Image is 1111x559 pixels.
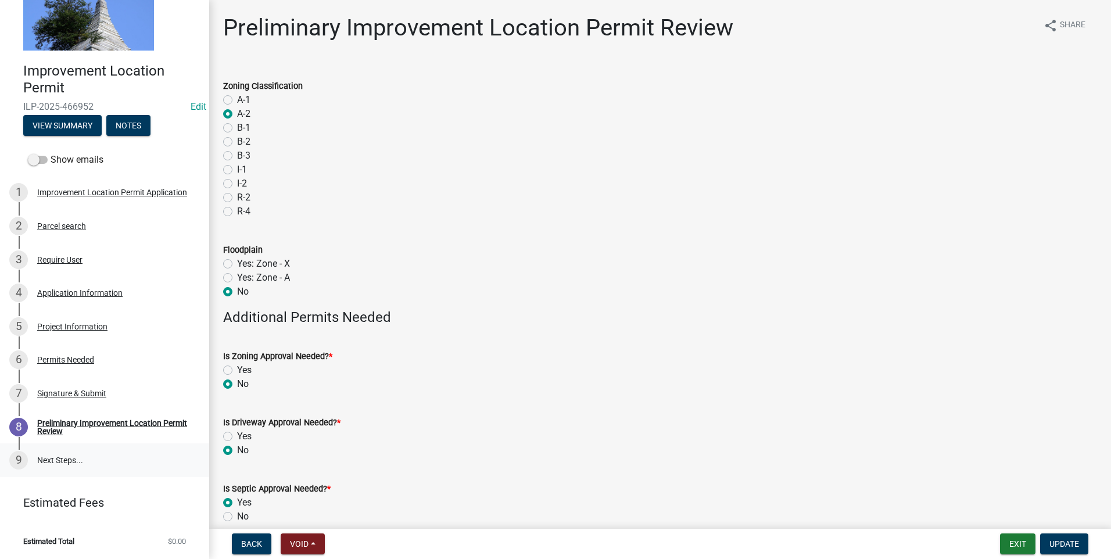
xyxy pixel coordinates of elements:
[191,101,206,112] a: Edit
[223,246,263,255] label: Floodplain
[1034,14,1095,37] button: shareShare
[237,271,290,285] label: Yes: Zone - A
[223,353,332,361] label: Is Zoning Approval Needed?
[237,107,250,121] label: A-2
[23,115,102,136] button: View Summary
[223,14,733,42] h1: Preliminary Improvement Location Permit Review
[1060,19,1085,33] span: Share
[37,322,107,331] div: Project Information
[237,363,252,377] label: Yes
[237,285,249,299] label: No
[37,222,86,230] div: Parcel search
[28,153,103,167] label: Show emails
[237,121,250,135] label: B-1
[9,491,191,514] a: Estimated Fees
[37,256,83,264] div: Require User
[237,510,249,524] label: No
[237,496,252,510] label: Yes
[237,191,250,205] label: R-2
[9,284,28,302] div: 4
[9,451,28,470] div: 9
[9,384,28,403] div: 7
[23,101,186,112] span: ILP-2025-466952
[106,121,150,131] wm-modal-confirm: Notes
[281,533,325,554] button: Void
[37,419,191,435] div: Preliminary Improvement Location Permit Review
[223,309,1097,326] h4: Additional Permits Needed
[237,443,249,457] label: No
[23,121,102,131] wm-modal-confirm: Summary
[237,377,249,391] label: No
[37,188,187,196] div: Improvement Location Permit Application
[237,257,290,271] label: Yes: Zone - X
[37,389,106,397] div: Signature & Submit
[290,539,309,549] span: Void
[9,250,28,269] div: 3
[37,289,123,297] div: Application Information
[1000,533,1035,554] button: Exit
[232,533,271,554] button: Back
[237,177,247,191] label: I-2
[37,356,94,364] div: Permits Needed
[237,205,250,218] label: R-4
[9,217,28,235] div: 2
[237,93,250,107] label: A-1
[106,115,150,136] button: Notes
[9,317,28,336] div: 5
[9,418,28,436] div: 8
[23,537,74,545] span: Estimated Total
[223,83,303,91] label: Zoning Classification
[223,419,341,427] label: Is Driveway Approval Needed?
[1040,533,1088,554] button: Update
[237,163,247,177] label: I-1
[9,350,28,369] div: 6
[237,149,250,163] label: B-3
[223,485,331,493] label: Is Septic Approval Needed?
[1044,19,1058,33] i: share
[9,183,28,202] div: 1
[237,429,252,443] label: Yes
[23,63,200,96] h4: Improvement Location Permit
[168,537,186,545] span: $0.00
[191,101,206,112] wm-modal-confirm: Edit Application Number
[237,135,250,149] label: B-2
[1049,539,1079,549] span: Update
[241,539,262,549] span: Back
